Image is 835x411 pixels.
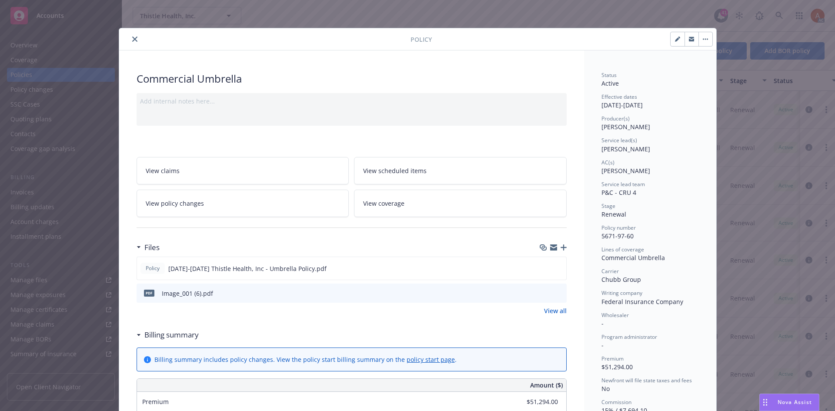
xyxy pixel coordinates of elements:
a: policy start page [407,355,455,364]
div: Drag to move [760,394,771,411]
span: Stage [601,202,615,210]
span: Program administrator [601,333,657,341]
span: Carrier [601,267,619,275]
span: Amount ($) [530,381,563,390]
span: Service lead(s) [601,137,637,144]
a: View scheduled items [354,157,567,184]
button: download file [541,289,548,298]
span: View coverage [363,199,404,208]
span: View claims [146,166,180,175]
div: Files [137,242,160,253]
div: Add internal notes here... [140,97,563,106]
div: Billing summary includes policy changes. View the policy start billing summary on the . [154,355,457,364]
span: Nova Assist [778,398,812,406]
span: Premium [601,355,624,362]
button: download file [541,264,548,273]
span: Commission [601,398,631,406]
a: View coverage [354,190,567,217]
span: [PERSON_NAME] [601,123,650,131]
span: Producer(s) [601,115,630,122]
button: preview file [555,264,563,273]
div: Billing summary [137,329,199,341]
span: AC(s) [601,159,615,166]
span: Lines of coverage [601,246,644,253]
span: P&C - CRU 4 [601,188,636,197]
span: Chubb Group [601,275,641,284]
span: $51,294.00 [601,363,633,371]
button: Nova Assist [759,394,819,411]
span: Premium [142,398,169,406]
a: View policy changes [137,190,349,217]
span: Service lead team [601,180,645,188]
span: View scheduled items [363,166,427,175]
span: Newfront will file state taxes and fees [601,377,692,384]
span: Policy [411,35,432,44]
span: Commercial Umbrella [601,254,665,262]
span: Writing company [601,289,642,297]
div: [DATE] - [DATE] [601,93,699,110]
a: View all [544,306,567,315]
span: 5671-97-60 [601,232,634,240]
span: Policy [144,264,161,272]
a: View claims [137,157,349,184]
span: Wholesaler [601,311,629,319]
span: [PERSON_NAME] [601,145,650,153]
span: Active [601,79,619,87]
button: preview file [555,289,563,298]
span: View policy changes [146,199,204,208]
span: - [601,341,604,349]
span: pdf [144,290,154,296]
span: Renewal [601,210,626,218]
div: Image_001 (6).pdf [162,289,213,298]
button: close [130,34,140,44]
h3: Files [144,242,160,253]
h3: Billing summary [144,329,199,341]
span: Effective dates [601,93,637,100]
span: [PERSON_NAME] [601,167,650,175]
span: No [601,384,610,393]
span: Federal Insurance Company [601,297,683,306]
div: Commercial Umbrella [137,71,567,86]
span: [DATE]-[DATE] Thistle Health, Inc - Umbrella Policy.pdf [168,264,327,273]
span: Status [601,71,617,79]
input: 0.00 [507,395,563,408]
span: - [601,319,604,327]
span: Policy number [601,224,636,231]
